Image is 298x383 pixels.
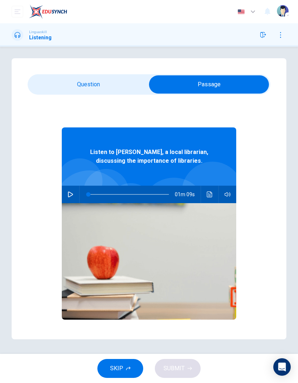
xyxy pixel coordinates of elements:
span: 01m 09s [175,186,201,203]
h1: Listening [29,35,52,40]
button: open mobile menu [12,6,23,17]
img: en [237,9,246,15]
div: Open Intercom Messenger [273,358,291,376]
span: SKIP [110,363,123,374]
img: EduSynch logo [29,4,67,19]
span: Linguaskill [29,29,47,35]
img: Profile picture [277,5,289,17]
button: SKIP [97,359,143,378]
img: Listen to Tom, a local librarian, discussing the importance of libraries. [62,203,236,320]
span: Listen to [PERSON_NAME], a local librarian, discussing the importance of libraries. [85,148,213,165]
button: Click to see the audio transcription [204,186,216,203]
